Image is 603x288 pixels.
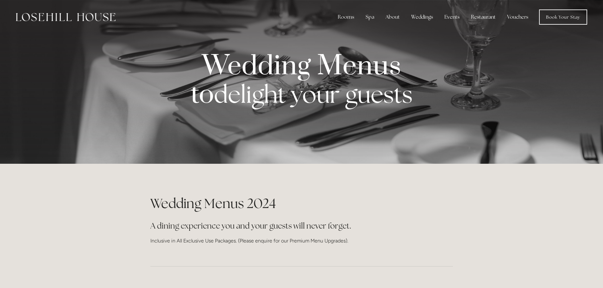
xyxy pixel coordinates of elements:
[380,11,405,23] div: About
[539,9,587,25] a: Book Your Stay
[361,11,379,23] div: Spa
[150,236,453,245] p: Inclusive in All Exclusive Use Packages. (Please enquire for our Premium Menu Upgrades).
[406,11,438,23] div: Weddings
[150,220,453,231] h2: A dining experience you and your guests will never forget.
[333,11,359,23] div: Rooms
[160,54,443,110] p: Wedding Menus to
[16,13,116,21] img: Losehill House
[439,11,465,23] div: Events
[214,79,412,110] strong: delight your guests
[150,194,453,213] h1: Wedding Menus 2024
[502,11,533,23] a: Vouchers
[466,11,501,23] div: Restaurant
